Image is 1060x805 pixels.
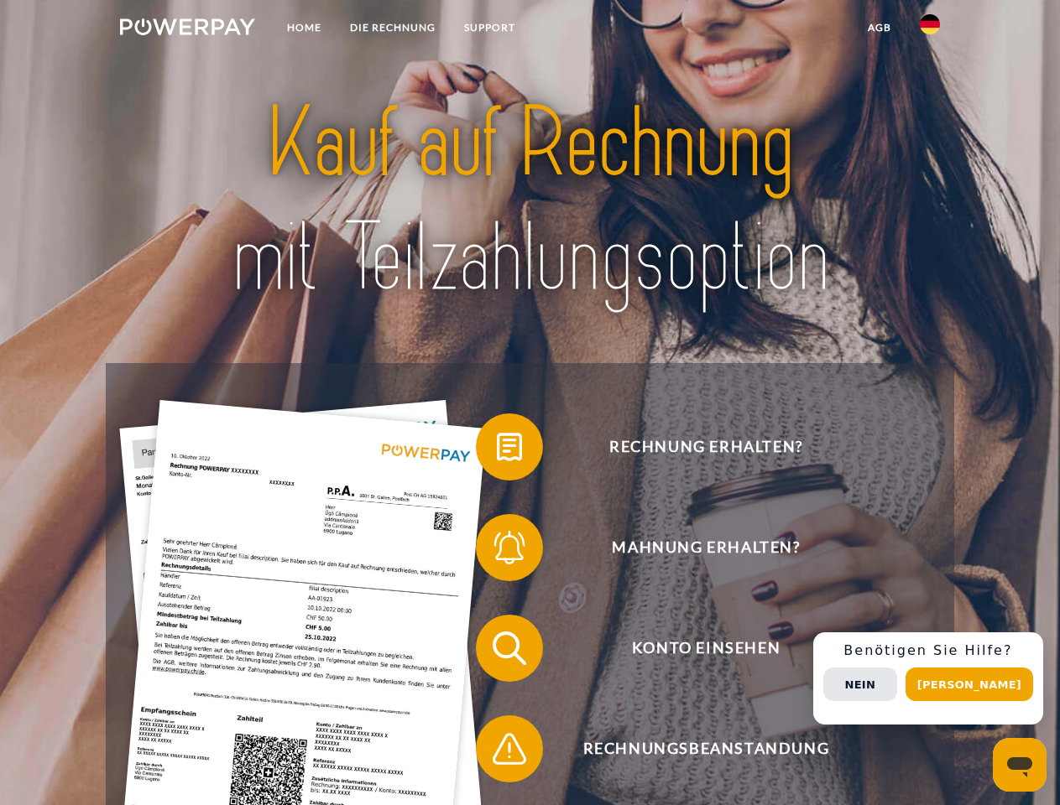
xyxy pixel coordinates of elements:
button: Rechnungsbeanstandung [476,715,912,782]
button: Nein [823,667,897,701]
a: SUPPORT [450,13,530,43]
button: Rechnung erhalten? [476,413,912,480]
img: logo-powerpay-white.svg [120,18,255,35]
a: DIE RECHNUNG [336,13,450,43]
span: Rechnung erhalten? [500,413,911,480]
img: qb_bell.svg [488,527,530,569]
button: [PERSON_NAME] [906,667,1033,701]
h3: Benötigen Sie Hilfe? [823,642,1033,659]
img: qb_search.svg [488,627,530,669]
a: agb [854,13,906,43]
img: de [920,14,940,34]
span: Rechnungsbeanstandung [500,715,911,782]
img: qb_bill.svg [488,426,530,468]
button: Mahnung erhalten? [476,514,912,581]
iframe: Schaltfläche zum Öffnen des Messaging-Fensters [993,738,1047,792]
a: Home [273,13,336,43]
img: title-powerpay_de.svg [160,80,900,321]
span: Mahnung erhalten? [500,514,911,581]
div: Schnellhilfe [813,632,1043,724]
button: Konto einsehen [476,615,912,682]
img: qb_warning.svg [488,728,530,770]
span: Konto einsehen [500,615,911,682]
